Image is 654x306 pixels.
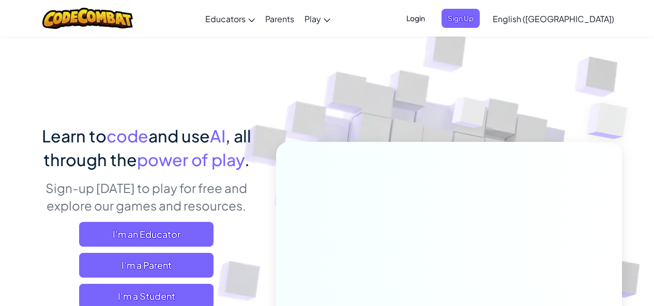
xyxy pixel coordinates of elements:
[42,125,107,146] span: Learn to
[432,77,507,154] img: Overlap cubes
[79,222,214,247] a: I'm an Educator
[107,125,148,146] span: code
[245,149,250,170] span: .
[299,5,336,33] a: Play
[260,5,299,33] a: Parents
[442,9,480,28] button: Sign Up
[137,149,245,170] span: power of play
[210,125,225,146] span: AI
[488,5,619,33] a: English ([GEOGRAPHIC_DATA])
[305,13,321,24] span: Play
[400,9,431,28] button: Login
[42,8,133,29] img: CodeCombat logo
[33,179,261,214] p: Sign-up [DATE] to play for free and explore our games and resources.
[148,125,210,146] span: and use
[79,253,214,278] a: I'm a Parent
[205,13,246,24] span: Educators
[200,5,260,33] a: Educators
[493,13,614,24] span: English ([GEOGRAPHIC_DATA])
